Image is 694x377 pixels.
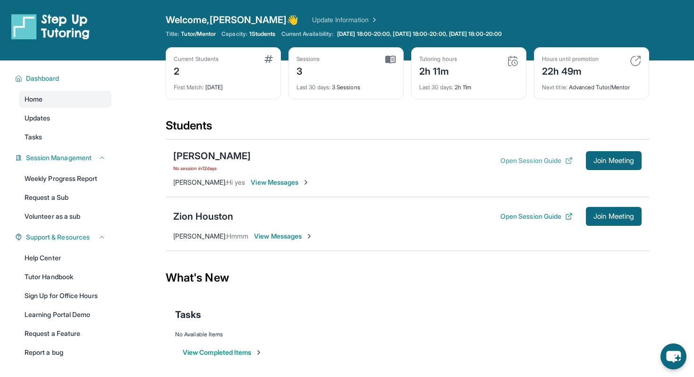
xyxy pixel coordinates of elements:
[296,84,330,91] span: Last 30 days :
[586,207,642,226] button: Join Meeting
[181,30,216,38] span: Tutor/Mentor
[419,63,457,78] div: 2h 11m
[183,348,262,357] button: View Completed Items
[419,84,453,91] span: Last 30 days :
[25,132,42,142] span: Tasks
[166,13,299,26] span: Welcome, [PERSON_NAME] 👋
[174,55,219,63] div: Current Students
[419,78,518,91] div: 2h 11m
[385,55,396,64] img: card
[19,268,111,285] a: Tutor Handbook
[173,210,233,223] div: Zion Houston
[173,164,251,172] span: No session in 12 days
[281,30,333,38] span: Current Availability:
[175,331,640,338] div: No Available Items
[542,55,599,63] div: Hours until promotion
[586,151,642,170] button: Join Meeting
[302,179,310,186] img: Chevron-Right
[296,78,396,91] div: 3 Sessions
[254,231,313,241] span: View Messages
[173,178,227,186] span: [PERSON_NAME] :
[419,55,457,63] div: Tutoring hours
[22,153,106,163] button: Session Management
[174,63,219,78] div: 2
[173,149,251,163] div: [PERSON_NAME]
[19,306,111,323] a: Learning Portal Demo
[221,30,247,38] span: Capacity:
[19,325,111,342] a: Request a Feature
[500,212,573,221] button: Open Session Guide
[19,287,111,304] a: Sign Up for Office Hours
[25,113,51,123] span: Updates
[175,308,201,321] span: Tasks
[296,63,320,78] div: 3
[19,129,111,146] a: Tasks
[26,74,59,83] span: Dashboard
[166,257,649,299] div: What's New
[227,178,245,186] span: Hi yes
[337,30,502,38] span: [DATE] 18:00-20:00, [DATE] 18:00-20:00, [DATE] 18:00-20:00
[166,118,649,139] div: Students
[22,232,106,242] button: Support & Resources
[660,343,686,369] button: chat-button
[19,110,111,127] a: Updates
[542,63,599,78] div: 22h 49m
[312,15,378,25] a: Update Information
[166,30,179,38] span: Title:
[251,178,310,187] span: View Messages
[25,94,42,104] span: Home
[593,214,634,219] span: Join Meeting
[335,30,504,38] a: [DATE] 18:00-20:00, [DATE] 18:00-20:00, [DATE] 18:00-20:00
[630,55,641,67] img: card
[296,55,320,63] div: Sessions
[369,15,378,25] img: Chevron Right
[19,189,111,206] a: Request a Sub
[305,232,313,240] img: Chevron-Right
[264,55,273,63] img: card
[26,232,90,242] span: Support & Resources
[249,30,276,38] span: 1 Students
[19,170,111,187] a: Weekly Progress Report
[542,84,567,91] span: Next title :
[227,232,248,240] span: Hmmm
[19,344,111,361] a: Report a bug
[19,249,111,266] a: Help Center
[19,208,111,225] a: Volunteer as a sub
[174,78,273,91] div: [DATE]
[173,232,227,240] span: [PERSON_NAME] :
[542,78,641,91] div: Advanced Tutor/Mentor
[500,156,573,165] button: Open Session Guide
[26,153,92,163] span: Session Management
[22,74,106,83] button: Dashboard
[174,84,204,91] span: First Match :
[19,91,111,108] a: Home
[507,55,518,67] img: card
[11,13,90,40] img: logo
[593,158,634,163] span: Join Meeting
